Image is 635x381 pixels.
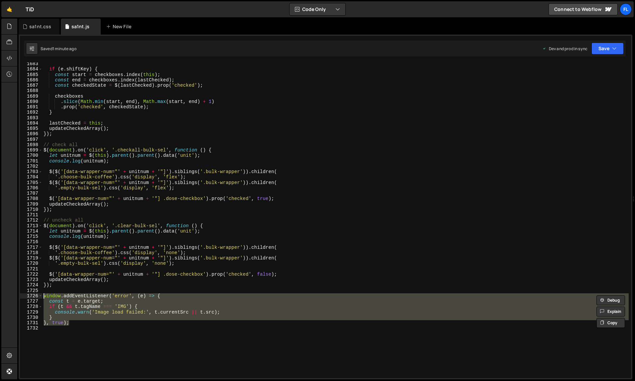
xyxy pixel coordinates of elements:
div: 1730 [20,315,43,320]
div: 1692 [20,110,43,115]
div: sa1nt.css [29,23,51,30]
div: 1707 [20,191,43,196]
div: 1685 [20,72,43,77]
div: 1731 [20,320,43,326]
div: 1721 [20,266,43,272]
div: 1724 [20,282,43,288]
div: 1713 [20,223,43,229]
div: 1695 [20,126,43,131]
button: Debug [596,295,625,305]
div: 1729 [20,310,43,315]
div: 1687 [20,83,43,88]
div: Dev and prod in sync [542,46,587,51]
div: 1717 [20,245,43,250]
div: TiD [26,5,34,13]
div: 1683 [20,61,43,66]
div: 1708 [20,196,43,201]
div: 1696 [20,131,43,137]
div: 1720 [20,261,43,266]
a: Connect to Webflow [549,3,618,15]
div: 1684 [20,66,43,72]
div: 1694 [20,121,43,126]
div: 1715 [20,234,43,239]
div: 1709 [20,202,43,207]
div: Saved [41,46,76,51]
div: 1706 [20,185,43,191]
div: 1688 [20,88,43,93]
div: 1710 [20,207,43,212]
div: 1700 [20,153,43,158]
div: 1686 [20,77,43,83]
div: 1693 [20,115,43,121]
div: 1719 [20,255,43,261]
a: 🤙 [1,1,18,17]
div: 1722 [20,272,43,277]
div: 1689 [20,94,43,99]
button: Code Only [290,3,345,15]
button: Copy [596,318,625,328]
div: 1727 [20,299,43,304]
div: 1728 [20,304,43,309]
div: 1712 [20,218,43,223]
div: 1716 [20,239,43,244]
div: 1732 [20,326,43,331]
div: 1714 [20,229,43,234]
div: 1711 [20,212,43,218]
div: 1691 [20,104,43,110]
div: 1698 [20,142,43,147]
div: New File [106,23,134,30]
div: 1705 [20,180,43,185]
a: Fl [620,3,632,15]
div: 1725 [20,288,43,293]
div: 1703 [20,169,43,174]
div: 1697 [20,137,43,142]
div: 1704 [20,174,43,180]
div: 1723 [20,277,43,282]
div: 1718 [20,250,43,255]
button: Explain [596,307,625,317]
div: 1699 [20,147,43,153]
div: 1 minute ago [53,46,76,51]
div: 1690 [20,99,43,104]
button: Save [591,43,624,54]
div: 1701 [20,158,43,164]
div: 1702 [20,164,43,169]
div: 1726 [20,293,43,299]
div: sa1nt.js [71,23,89,30]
